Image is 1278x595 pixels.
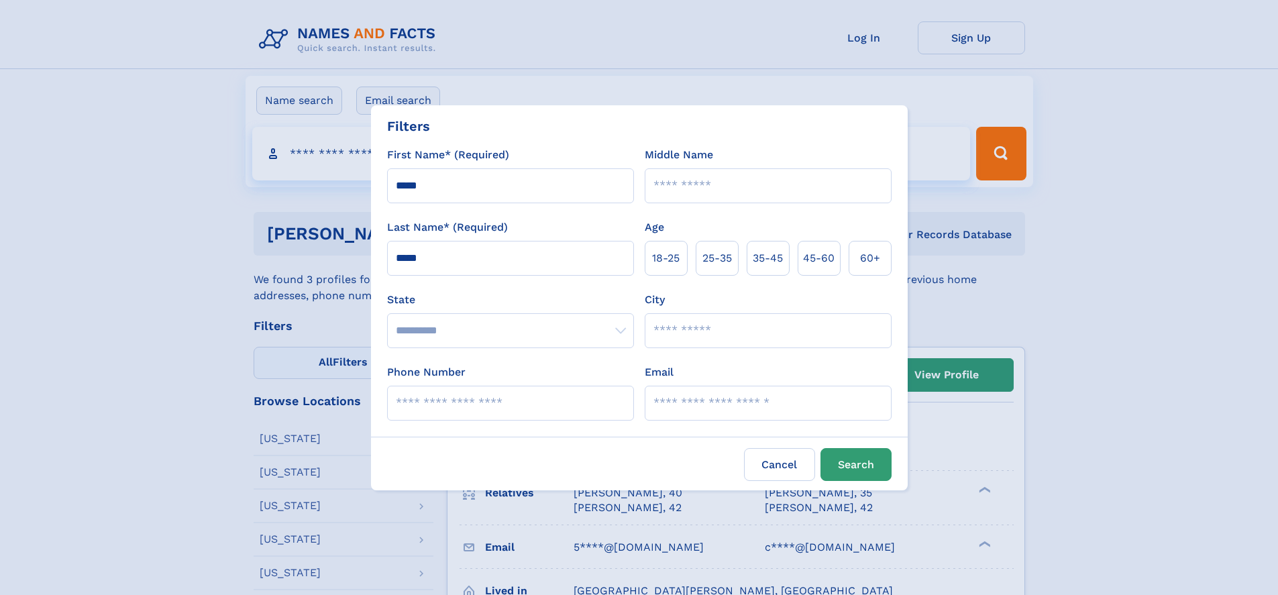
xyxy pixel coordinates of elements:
label: Last Name* (Required) [387,219,508,235]
button: Search [820,448,892,481]
label: Phone Number [387,364,466,380]
label: Middle Name [645,147,713,163]
label: City [645,292,665,308]
label: State [387,292,634,308]
label: First Name* (Required) [387,147,509,163]
span: 35‑45 [753,250,783,266]
label: Email [645,364,674,380]
label: Cancel [744,448,815,481]
span: 25‑35 [702,250,732,266]
span: 18‑25 [652,250,680,266]
span: 60+ [860,250,880,266]
label: Age [645,219,664,235]
div: Filters [387,116,430,136]
span: 45‑60 [803,250,835,266]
